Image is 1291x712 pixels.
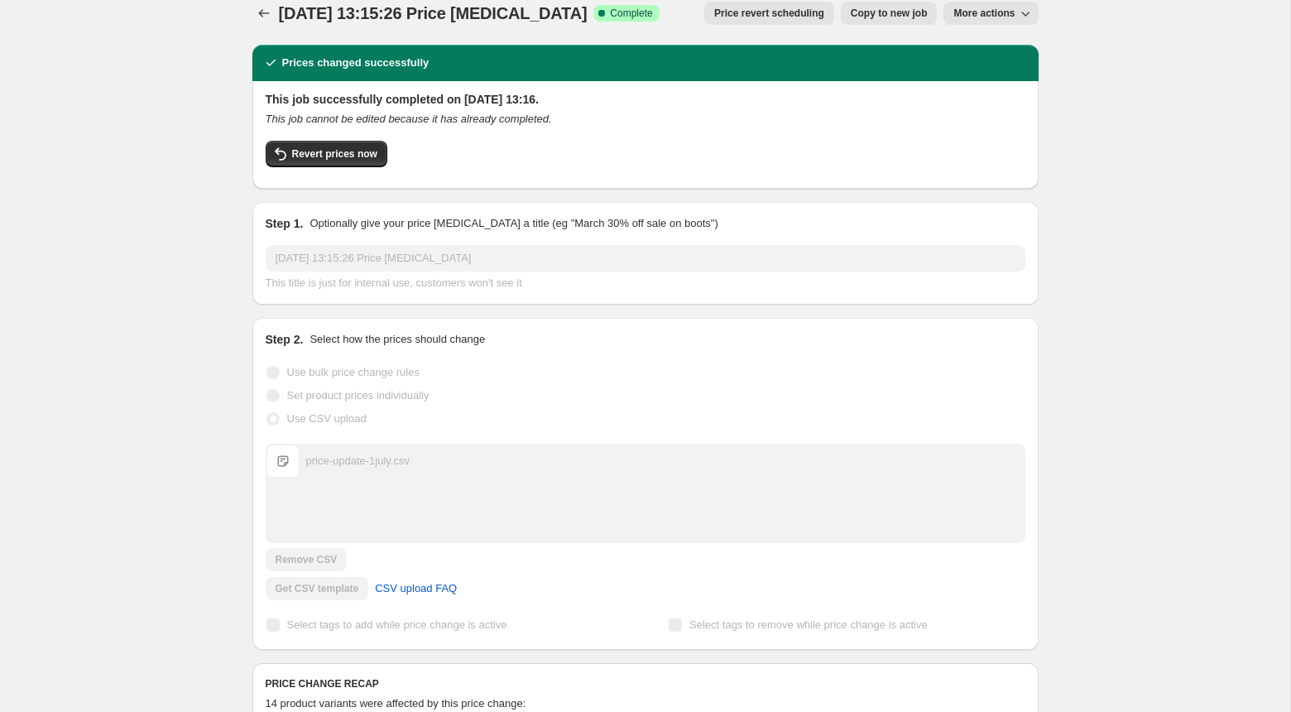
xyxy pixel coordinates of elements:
[266,277,522,289] span: This title is just for internal use, customers won't see it
[287,389,430,402] span: Set product prices individually
[266,245,1025,272] input: 30% off holiday sale
[266,331,304,348] h2: Step 2.
[266,141,387,167] button: Revert prices now
[375,580,457,597] span: CSV upload FAQ
[266,677,1025,690] h6: PRICE CHANGE RECAP
[292,147,377,161] span: Revert prices now
[714,7,824,20] span: Price revert scheduling
[689,618,928,631] span: Select tags to remove while price change is active
[704,2,834,25] button: Price revert scheduling
[851,7,928,20] span: Copy to new job
[365,575,467,602] a: CSV upload FAQ
[310,331,485,348] p: Select how the prices should change
[282,55,430,71] h2: Prices changed successfully
[287,366,420,378] span: Use bulk price change rules
[266,215,304,232] h2: Step 1.
[306,453,410,469] div: price-update-1july.csv
[841,2,938,25] button: Copy to new job
[266,91,1025,108] h2: This job successfully completed on [DATE] 13:16.
[310,215,717,232] p: Optionally give your price [MEDICAL_DATA] a title (eg "March 30% off sale on boots")
[266,113,552,125] i: This job cannot be edited because it has already completed.
[943,2,1038,25] button: More actions
[266,697,526,710] span: 14 product variants were affected by this price change:
[287,618,507,631] span: Select tags to add while price change is active
[252,2,276,25] button: Price change jobs
[953,7,1015,20] span: More actions
[610,7,652,20] span: Complete
[287,412,367,425] span: Use CSV upload
[279,4,588,22] span: [DATE] 13:15:26 Price [MEDICAL_DATA]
